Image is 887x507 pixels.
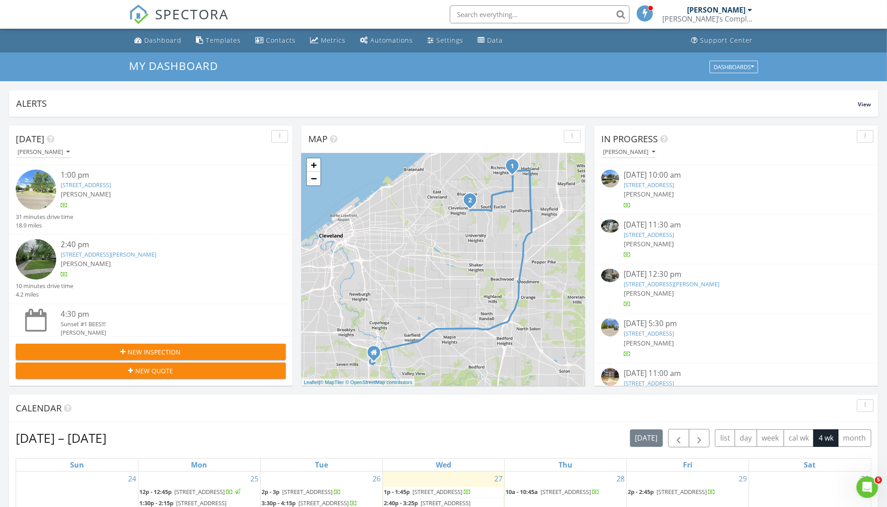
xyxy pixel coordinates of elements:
[16,97,858,109] div: Alerts
[16,133,44,145] span: [DATE]
[601,318,871,358] a: [DATE] 5:30 pm [STREET_ADDRESS] [PERSON_NAME]
[601,269,871,309] a: [DATE] 12:30 pm [STREET_ADDRESS][PERSON_NAME] [PERSON_NAME]
[248,472,260,486] a: Go to August 25, 2025
[838,429,871,447] button: month
[487,36,503,44] div: Data
[61,181,111,189] a: [STREET_ADDRESS]
[557,459,574,471] a: Thursday
[321,36,346,44] div: Metrics
[630,429,663,447] button: [DATE]
[126,472,138,486] a: Go to August 24, 2025
[424,32,467,49] a: Settings
[715,429,735,447] button: list
[61,320,263,328] div: Sunset #1 BEES!!!
[190,459,209,471] a: Monday
[61,259,111,268] span: [PERSON_NAME]
[714,64,754,70] div: Dashboards
[356,32,417,49] a: Automations (Basic)
[16,239,56,280] img: streetview
[624,170,849,181] div: [DATE] 10:00 am
[304,380,319,385] a: Leaflet
[656,488,707,496] span: [STREET_ADDRESS]
[16,282,73,290] div: 10 minutes drive time
[506,488,599,496] a: 10a - 10:45a [STREET_ADDRESS]
[308,133,328,145] span: Map
[601,133,658,145] span: In Progress
[601,269,619,282] img: 9281000%2Freports%2F911ca2bd-c80c-4eef-8df3-31d206bd0dd0%2Fcover_photos%2Fkss8iODu8u9tnxJecfqk%2F...
[262,487,381,498] a: 2p - 3p [STREET_ADDRESS]
[307,158,320,172] a: Zoom in
[384,488,471,496] a: 1p - 1:45p [STREET_ADDRESS]
[624,280,719,288] a: [STREET_ADDRESS][PERSON_NAME]
[615,472,626,486] a: Go to August 28, 2025
[262,488,279,496] span: 2p - 3p
[384,499,418,507] span: 2:40p - 3:25p
[628,487,748,498] a: 2p - 2:45p [STREET_ADDRESS]
[16,170,56,210] img: streetview
[601,219,619,233] img: 9280992%2Fcover_photos%2F0lgPePvL3YohQVhFiaKg%2Fsmall.jpg
[16,170,286,230] a: 1:00 pm [STREET_ADDRESS] [PERSON_NAME] 31 minutes drive time 18.9 miles
[129,12,229,31] a: SPECTORA
[757,429,784,447] button: week
[61,239,263,250] div: 2:40 pm
[624,190,674,198] span: [PERSON_NAME]
[252,32,299,49] a: Contacts
[374,352,379,358] div: 6155 Rockside Sq, Independence OH 44131
[474,32,506,49] a: Data
[266,36,296,44] div: Contacts
[313,459,330,471] a: Tuesday
[470,200,475,205] div: 3806 Mayfield Rd, Cleveland Heights, OH 44121
[601,219,871,259] a: [DATE] 11:30 am [STREET_ADDRESS] [PERSON_NAME]
[601,368,619,386] img: streetview
[282,488,333,496] span: [STREET_ADDRESS]
[689,429,710,447] button: Next
[802,459,817,471] a: Saturday
[16,213,73,221] div: 31 minutes drive time
[61,170,263,181] div: 1:00 pm
[450,5,630,23] input: Search everything...
[18,149,70,155] div: [PERSON_NAME]
[434,459,453,471] a: Wednesday
[668,429,689,447] button: Previous
[371,472,382,486] a: Go to August 26, 2025
[784,429,814,447] button: cal wk
[624,231,674,239] a: [STREET_ADDRESS]
[624,329,674,337] a: [STREET_ADDRESS]
[601,146,657,158] button: [PERSON_NAME]
[603,149,655,155] div: [PERSON_NAME]
[307,172,320,185] a: Zoom out
[320,380,344,385] a: © MapTiler
[16,146,71,158] button: [PERSON_NAME]
[628,488,715,496] a: 2p - 2:45p [STREET_ADDRESS]
[298,499,349,507] span: [STREET_ADDRESS]
[624,339,674,347] span: [PERSON_NAME]
[306,32,349,49] a: Metrics
[628,488,654,496] span: 2p - 2:45p
[875,476,882,484] span: 5
[813,429,838,447] button: 4 wk
[139,488,242,496] a: 12p - 12:45p [STREET_ADDRESS]
[436,36,463,44] div: Settings
[624,318,849,329] div: [DATE] 5:30 pm
[512,166,518,171] div: 506 Richmond Rd, Richmond Heights, OH 44143
[129,58,218,73] span: My Dashboard
[735,429,757,447] button: day
[61,250,156,258] a: [STREET_ADDRESS][PERSON_NAME]
[510,163,514,170] i: 1
[262,488,341,496] a: 2p - 3p [STREET_ADDRESS]
[541,488,591,496] span: [STREET_ADDRESS]
[128,347,181,357] span: New Inspection
[384,488,410,496] span: 1p - 1:45p
[144,36,182,44] div: Dashboard
[16,290,73,299] div: 4.2 miles
[61,309,263,320] div: 4:30 pm
[129,4,149,24] img: The Best Home Inspection Software - Spectora
[687,32,756,49] a: Support Center
[492,472,504,486] a: Go to August 27, 2025
[16,221,73,230] div: 18.9 miles
[302,379,415,386] div: |
[468,197,472,204] i: 2
[61,328,263,337] div: [PERSON_NAME]
[16,402,62,414] span: Calendar
[624,181,674,189] a: [STREET_ADDRESS]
